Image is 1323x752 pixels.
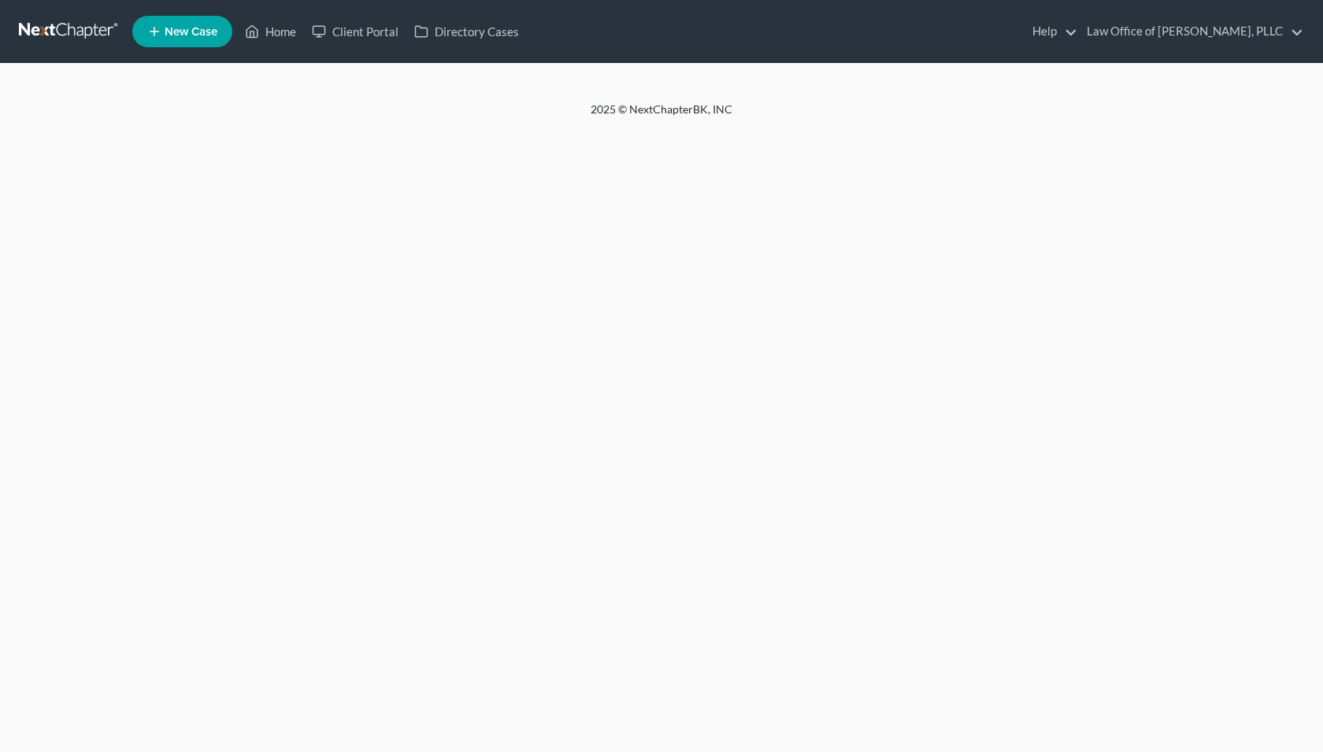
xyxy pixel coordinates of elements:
new-legal-case-button: New Case [132,16,232,47]
a: Directory Cases [406,17,527,46]
div: 2025 © NextChapterBK, INC [213,102,1110,130]
a: Client Portal [304,17,406,46]
a: Help [1025,17,1077,46]
a: Law Office of [PERSON_NAME], PLLC [1079,17,1303,46]
a: Home [237,17,304,46]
